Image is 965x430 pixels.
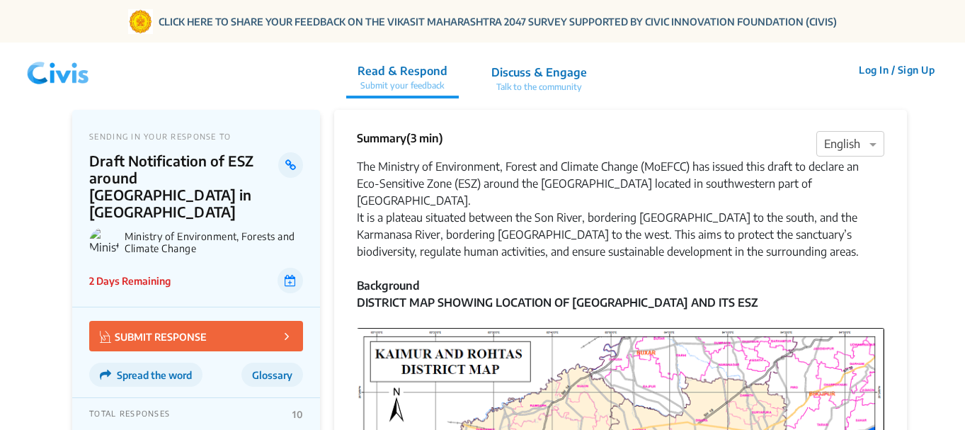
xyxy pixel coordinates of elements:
[357,209,884,260] div: It is a plateau situated between the Son River, bordering [GEOGRAPHIC_DATA] to the south, and the...
[358,79,447,92] p: Submit your feedback
[357,278,420,293] strong: Background
[89,132,303,141] p: SENDING IN YOUR RESPONSE TO
[406,131,443,145] span: (3 min)
[89,363,202,387] button: Spread the word
[850,59,944,81] button: Log In / Sign Up
[491,64,587,81] p: Discuss & Engage
[117,369,192,381] span: Spread the word
[159,14,837,29] a: CLICK HERE TO SHARE YOUR FEEDBACK ON THE VIKASIT MAHARASHTRA 2047 SURVEY SUPPORTED BY CIVIC INNOV...
[357,295,758,310] strong: DISTRICT MAP SHOWING LOCATION OF [GEOGRAPHIC_DATA] AND ITS ESZ
[89,321,303,351] button: SUBMIT RESPONSE
[241,363,303,387] button: Glossary
[128,9,153,34] img: Gom Logo
[357,130,443,147] p: Summary
[358,62,447,79] p: Read & Respond
[21,49,95,91] img: navlogo.png
[89,227,119,257] img: Ministry of Environment, Forests and Climate Change logo
[89,273,171,288] p: 2 Days Remaining
[100,328,207,344] p: SUBMIT RESPONSE
[100,331,111,343] img: Vector.jpg
[252,369,292,381] span: Glossary
[125,230,303,254] p: Ministry of Environment, Forests and Climate Change
[89,152,278,220] p: Draft Notification of ESZ around [GEOGRAPHIC_DATA] in [GEOGRAPHIC_DATA]
[292,409,303,420] p: 10
[357,158,884,209] div: The Ministry of Environment, Forest and Climate Change (MoEFCC) has issued this draft to declare ...
[491,81,587,94] p: Talk to the community
[89,409,170,420] p: TOTAL RESPONSES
